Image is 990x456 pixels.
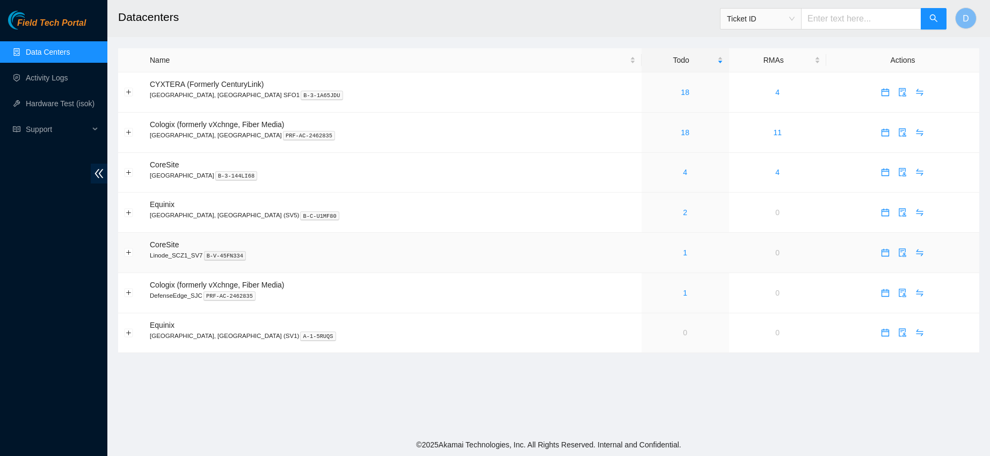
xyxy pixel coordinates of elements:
span: calendar [877,128,893,137]
a: 0 [775,208,780,217]
button: swap [911,204,928,221]
button: calendar [877,284,894,301]
a: swap [911,328,928,337]
a: 4 [683,168,687,176]
a: calendar [877,208,894,217]
a: 2 [683,208,687,217]
button: audit [894,284,911,301]
a: 0 [775,328,780,337]
button: audit [894,84,911,101]
a: calendar [877,88,894,97]
span: read [13,126,20,133]
a: calendar [877,289,894,297]
button: Expand row [125,88,133,97]
kbd: B-C-U1MF80 [300,211,339,221]
button: swap [911,244,928,261]
span: audit [894,328,911,337]
a: 0 [775,289,780,297]
span: Cologix (formerly vXchnge, Fiber Media) [150,281,285,289]
span: swap [912,168,928,176]
button: audit [894,324,911,341]
a: 18 [681,88,689,97]
a: Hardware Test (isok) [26,99,94,108]
button: swap [911,124,928,141]
footer: © 2025 Akamai Technologies, Inc. All Rights Reserved. Internal and Confidential. [107,433,990,456]
a: 18 [681,128,689,137]
p: DefenseEdge_SJC [150,291,636,300]
a: calendar [877,168,894,176]
span: swap [912,328,928,337]
button: calendar [877,164,894,181]
a: audit [894,168,911,176]
a: swap [911,208,928,217]
a: 11 [773,128,782,137]
a: swap [911,88,928,97]
span: double-left [91,164,107,183]
a: audit [894,328,911,337]
span: audit [894,88,911,97]
a: audit [894,128,911,137]
span: swap [912,88,928,97]
a: calendar [877,128,894,137]
kbd: B-3-1A65JDU [301,91,343,100]
p: [GEOGRAPHIC_DATA], [GEOGRAPHIC_DATA] (SV1) [150,331,636,341]
span: calendar [877,248,893,257]
span: CoreSite [150,240,179,249]
a: Data Centers [26,48,70,56]
button: calendar [877,324,894,341]
button: Expand row [125,289,133,297]
span: calendar [877,289,893,297]
a: 0 [775,248,780,257]
a: 4 [775,88,780,97]
span: search [929,14,938,24]
a: audit [894,88,911,97]
span: Equinix [150,200,174,209]
a: 4 [775,168,780,176]
button: search [921,8,947,30]
a: audit [894,248,911,257]
a: Activity Logs [26,73,68,82]
a: swap [911,248,928,257]
button: calendar [877,244,894,261]
button: Expand row [125,328,133,337]
button: swap [911,84,928,101]
span: audit [894,208,911,217]
kbd: A-1-5RUQS [300,332,336,341]
button: D [955,8,977,29]
a: swap [911,168,928,176]
a: 1 [683,289,687,297]
a: 0 [683,328,687,337]
th: Actions [826,48,979,72]
button: calendar [877,84,894,101]
button: audit [894,124,911,141]
button: swap [911,164,928,181]
span: calendar [877,328,893,337]
a: calendar [877,328,894,337]
p: [GEOGRAPHIC_DATA] [150,171,636,180]
button: Expand row [125,208,133,217]
span: audit [894,248,911,257]
input: Enter text here... [801,8,921,30]
button: Expand row [125,248,133,257]
p: [GEOGRAPHIC_DATA], [GEOGRAPHIC_DATA] [150,130,636,140]
span: CoreSite [150,160,179,169]
span: Cologix (formerly vXchnge, Fiber Media) [150,120,285,129]
img: Akamai Technologies [8,11,54,30]
button: audit [894,164,911,181]
button: Expand row [125,168,133,176]
span: Ticket ID [727,11,795,27]
kbd: PRF-AC-2462835 [203,291,256,301]
span: audit [894,168,911,176]
kbd: PRF-AC-2462835 [283,131,335,141]
span: calendar [877,168,893,176]
a: swap [911,128,928,137]
span: Support [26,119,89,140]
button: calendar [877,204,894,221]
p: [GEOGRAPHIC_DATA], [GEOGRAPHIC_DATA] SFO1 [150,90,636,100]
span: swap [912,248,928,257]
button: calendar [877,124,894,141]
span: calendar [877,88,893,97]
a: swap [911,289,928,297]
kbd: B-V-45FN334 [204,251,246,261]
button: swap [911,284,928,301]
